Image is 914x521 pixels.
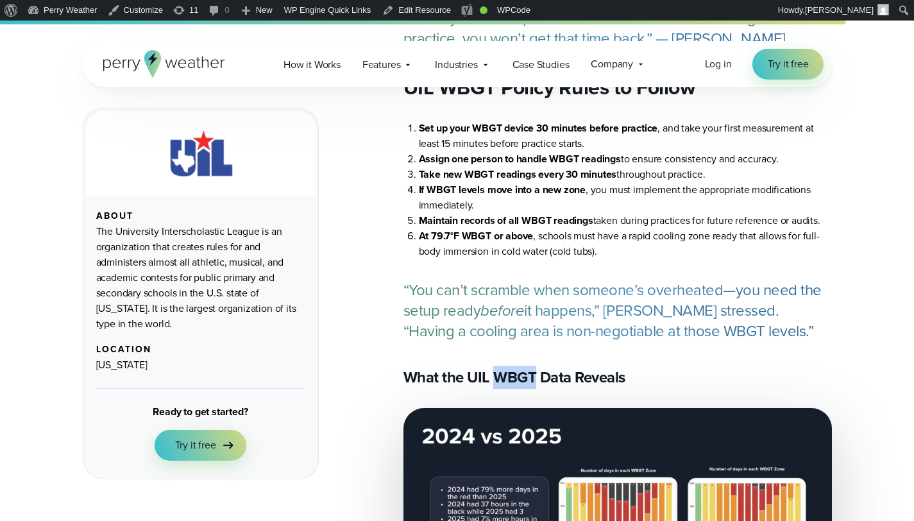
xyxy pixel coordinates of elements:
strong: Assign one person to handle WBGT readings [419,151,621,166]
li: to ensure consistency and accuracy. [419,151,832,167]
strong: At 79.7°F WBGT or above [419,228,534,243]
span: Try it free [768,56,809,72]
img: UIL.svg [158,126,244,180]
p: “I tell my coaches: plan for the red zone. When it changes mid-practice, you won’t get that time ... [403,8,832,49]
span: Company [591,56,633,72]
li: taken during practices for future reference or audits. [419,213,832,228]
strong: Set up your WBGT device 30 minutes before practice [419,121,658,135]
h2: UIL WBGT Policy Rules to Follow [403,74,832,100]
p: “You can’t scramble when someone’s overheated—you need the setup ready it happens,” [PERSON_NAME]... [403,280,832,341]
a: Case Studies [502,51,580,78]
strong: Take new WBGT readings every 30 minutes [419,167,617,182]
li: , schools must have a rapid cooling zone ready that allows for full-body immersion in cold water ... [419,228,832,259]
span: Industries [435,57,477,73]
a: Log in [705,56,732,72]
div: Ready to get started? [153,404,248,420]
div: Location [96,345,305,355]
span: Case Studies [512,57,570,73]
a: Try it free [752,49,824,80]
span: Try it free [175,438,216,453]
li: throughout practice. [419,167,832,182]
span: Features [362,57,401,73]
h3: What the UIL WBGT Data Reveals [403,367,832,388]
a: Try it free [155,430,247,461]
div: Good [480,6,487,14]
strong: Maintain records of all WBGT readings [419,213,593,228]
strong: If WBGT levels move into a new zone [419,182,586,197]
span: [PERSON_NAME] [805,5,874,15]
li: , you must implement the appropriate modifications immediately. [419,182,832,213]
span: Log in [705,56,732,71]
div: [US_STATE] [96,357,305,373]
em: before [480,299,524,322]
div: The University Interscholastic League is an organization that creates rules for and administers a... [96,224,305,332]
a: How it Works [273,51,351,78]
span: How it Works [284,57,341,73]
div: About [96,211,305,221]
li: , and take your first measurement at least 15 minutes before practice starts. [419,121,832,151]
